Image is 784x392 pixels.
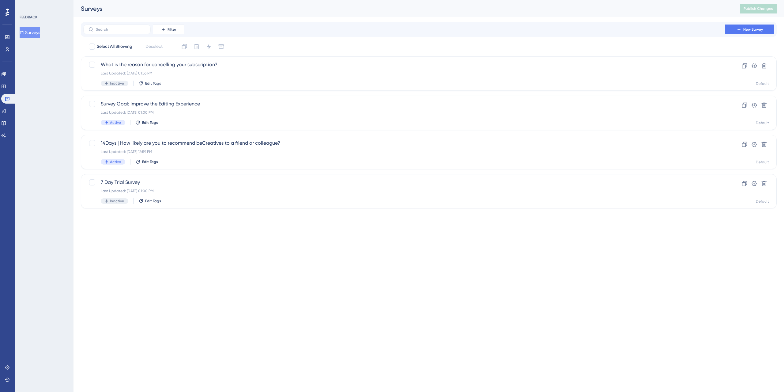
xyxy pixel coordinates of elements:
span: Survey Goal: Improve the Editing Experience [101,100,708,108]
span: Inactive [110,81,124,86]
div: Last Updated: [DATE] 12:59 PM [101,149,708,154]
span: Edit Tags [142,159,158,164]
span: New Survey [743,27,763,32]
span: Active [110,120,121,125]
button: Edit Tags [138,81,161,86]
span: Publish Changes [744,6,773,11]
button: Publish Changes [740,4,777,13]
div: Surveys [81,4,725,13]
span: Edit Tags [142,120,158,125]
div: Last Updated: [DATE] 01:00 PM [101,110,708,115]
div: FEEDBACK [20,15,37,20]
span: Active [110,159,121,164]
span: 14Days | How likely are you to recommend beCreatives to a friend or colleague? [101,139,708,147]
button: Surveys [20,27,40,38]
button: Edit Tags [138,199,161,204]
span: What is the reason for cancelling your subscription? [101,61,708,68]
div: Last Updated: [DATE] 01:00 PM [101,188,708,193]
button: New Survey [725,25,774,34]
button: Edit Tags [135,120,158,125]
span: 7 Day Trial Survey [101,179,708,186]
button: Filter [153,25,184,34]
span: Filter [168,27,176,32]
div: Last Updated: [DATE] 01:33 PM [101,71,708,76]
div: Default [756,199,769,204]
span: Select All Showing [97,43,132,50]
span: Deselect [145,43,163,50]
span: Edit Tags [145,199,161,204]
div: Default [756,81,769,86]
div: Default [756,120,769,125]
button: Edit Tags [135,159,158,164]
span: Inactive [110,199,124,204]
button: Deselect [140,41,168,52]
span: Edit Tags [145,81,161,86]
input: Search [96,27,145,32]
div: Default [756,160,769,165]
